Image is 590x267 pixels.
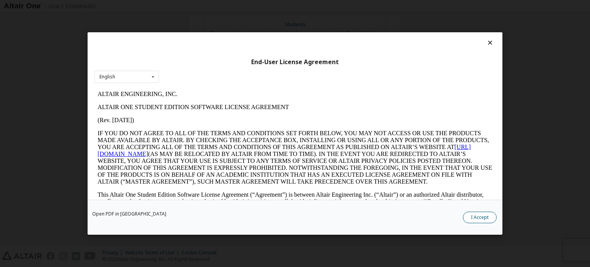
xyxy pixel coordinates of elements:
p: (Rev. [DATE]) [3,29,398,36]
div: English [99,75,115,79]
p: ALTAIR ENGINEERING, INC. [3,3,398,10]
a: Open PDF in [GEOGRAPHIC_DATA] [92,212,166,216]
p: ALTAIR ONE STUDENT EDITION SOFTWARE LICENSE AGREEMENT [3,16,398,23]
p: IF YOU DO NOT AGREE TO ALL OF THE TERMS AND CONDITIONS SET FORTH BELOW, YOU MAY NOT ACCESS OR USE... [3,42,398,98]
p: This Altair One Student Edition Software License Agreement (“Agreement”) is between Altair Engine... [3,104,398,131]
div: End-User License Agreement [94,58,496,66]
button: I Accept [463,212,497,223]
a: [URL][DOMAIN_NAME] [3,56,376,70]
